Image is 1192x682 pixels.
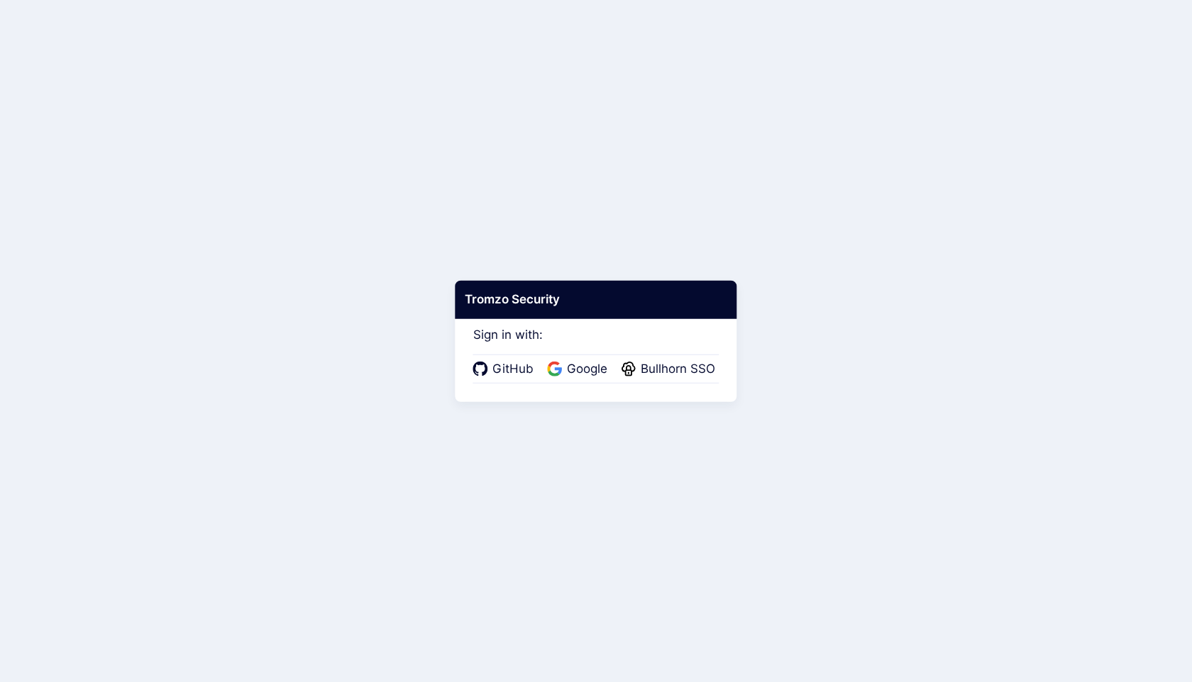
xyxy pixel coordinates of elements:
span: Google [563,360,612,379]
a: GitHub [473,360,538,379]
a: Bullhorn SSO [622,360,719,379]
div: Tromzo Security [455,281,736,319]
span: Bullhorn SSO [636,360,719,379]
a: Google [548,360,612,379]
span: GitHub [488,360,538,379]
div: Sign in with: [473,308,719,384]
